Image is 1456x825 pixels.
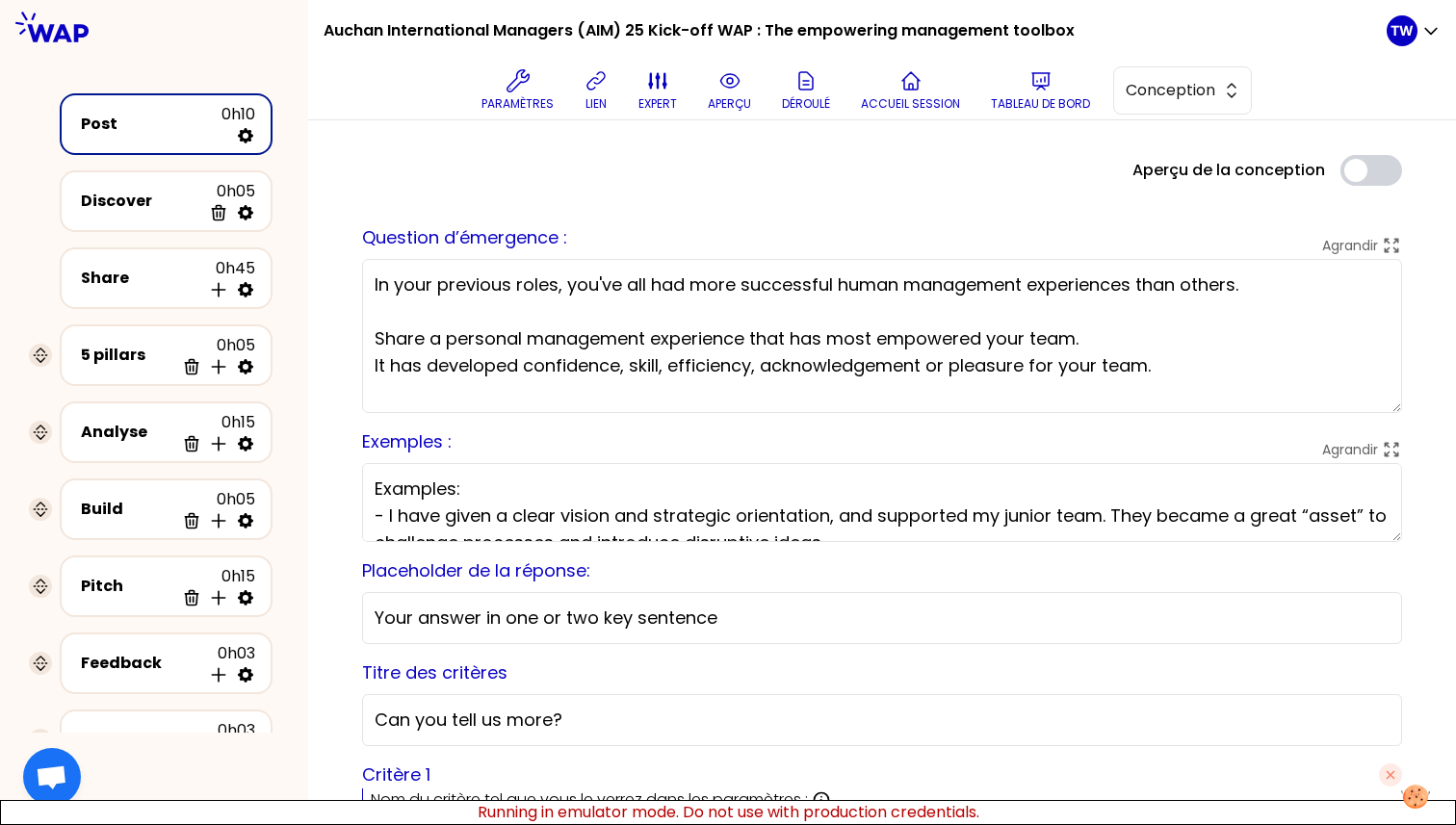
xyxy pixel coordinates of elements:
p: lien [585,96,607,112]
div: 0h10 [221,103,255,145]
p: Déroulé [782,96,830,112]
button: Accueil session [853,62,968,119]
div: Discover [81,190,201,213]
button: Tableau de bord [983,62,1098,119]
div: 0h05 [174,334,255,376]
p: Paramètres [481,96,554,112]
div: 0h45 [201,257,255,299]
div: Share [81,267,201,290]
div: Pitch [81,575,174,598]
div: Conclusion [81,729,174,752]
p: Agrandir [1322,440,1378,459]
span: Conception [1126,79,1212,102]
div: Post [81,113,221,136]
div: 0h03 [201,642,255,684]
label: Critère 1 [362,761,430,788]
label: Titre des critères [362,660,507,684]
div: 0h05 [174,488,255,530]
p: Nom du critère tel que vous le verrez dans les paramètres : [371,788,808,812]
div: Analyse [81,421,174,444]
button: Conception [1113,66,1252,115]
a: Ouvrir le chat [23,748,81,806]
div: Build [81,498,174,521]
div: 0h15 [174,565,255,607]
button: TW [1387,15,1441,46]
div: 5 pillars [81,344,174,367]
label: Placeholder de la réponse: [362,558,590,582]
div: 0h15 [174,411,255,453]
p: expert [638,96,677,112]
div: Feedback [81,652,201,675]
label: Exemples : [362,429,452,453]
p: Tableau de bord [991,96,1090,112]
label: Aperçu de la conception [1132,159,1325,182]
textarea: Examples: - I have given a clear vision and strategic orientation, and supported my junior team. ... [362,463,1402,542]
button: lien [577,62,615,119]
button: Paramètres [474,62,561,119]
button: Manage your preferences about cookies [1390,773,1442,820]
p: aperçu [708,96,751,112]
div: 0h03 [174,719,255,761]
button: aperçu [700,62,759,119]
p: Agrandir [1322,236,1378,255]
button: Déroulé [774,62,838,119]
textarea: In your previous roles, you've all had more successful human management experiences than others. ... [362,259,1402,413]
label: Question d’émergence : [362,225,567,249]
p: Accueil session [861,96,960,112]
p: TW [1391,21,1414,40]
div: 0h05 [201,180,255,222]
button: expert [631,62,685,119]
